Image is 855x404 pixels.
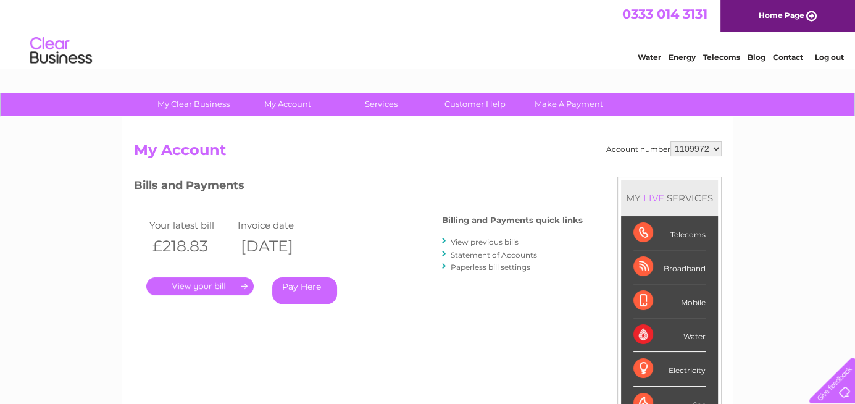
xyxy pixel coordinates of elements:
td: Your latest bill [146,217,235,234]
a: View previous bills [451,237,519,246]
a: Blog [748,53,765,62]
a: My Account [236,93,338,116]
div: Water [633,318,706,352]
div: LIVE [641,192,667,204]
h2: My Account [134,141,722,165]
h3: Bills and Payments [134,177,583,198]
a: Make A Payment [518,93,620,116]
div: Account number [606,141,722,156]
h4: Billing and Payments quick links [442,216,583,225]
a: Statement of Accounts [451,250,537,259]
div: Electricity [633,352,706,386]
a: Paperless bill settings [451,263,530,272]
a: 0333 014 3131 [622,6,707,22]
div: Mobile [633,284,706,318]
a: Telecoms [703,53,740,62]
a: Energy [669,53,696,62]
a: Pay Here [272,277,337,304]
th: £218.83 [146,234,235,259]
div: Clear Business is a trading name of Verastar Limited (registered in [GEOGRAPHIC_DATA] No. 3667643... [136,7,720,60]
a: Water [638,53,661,62]
a: Log out [814,53,843,62]
div: Telecoms [633,216,706,250]
div: MY SERVICES [621,180,718,216]
th: [DATE] [235,234,323,259]
img: logo.png [30,32,93,70]
div: Broadband [633,250,706,284]
a: My Clear Business [143,93,244,116]
td: Invoice date [235,217,323,234]
a: Customer Help [424,93,526,116]
a: Contact [773,53,803,62]
a: Services [330,93,432,116]
a: . [146,277,254,295]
